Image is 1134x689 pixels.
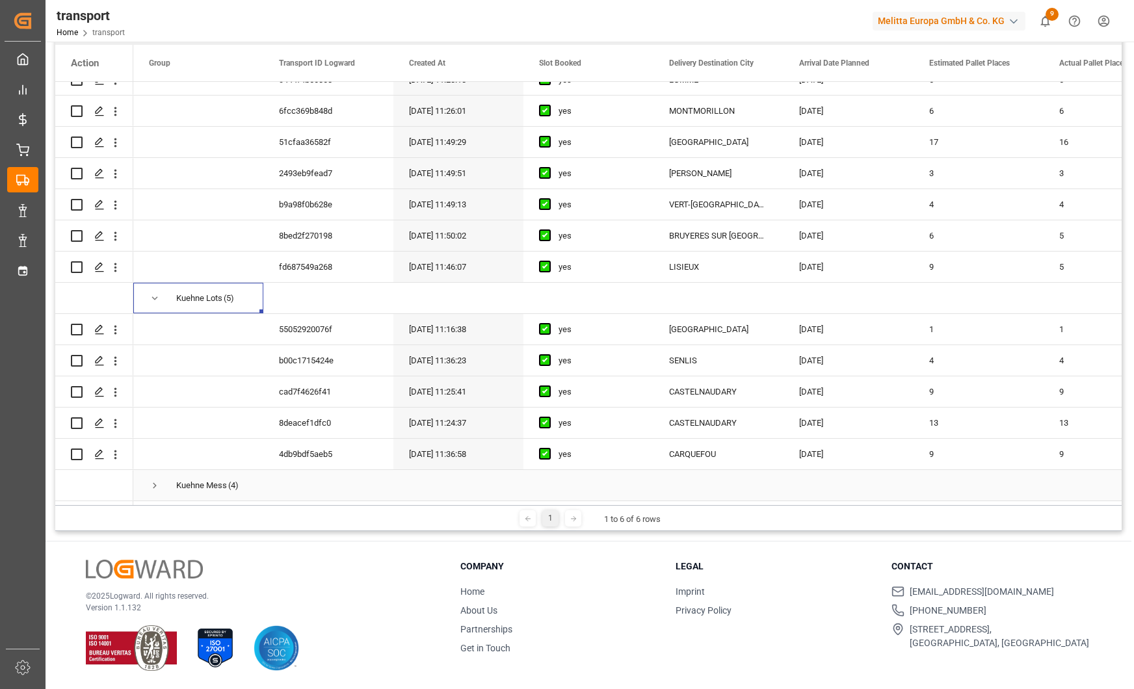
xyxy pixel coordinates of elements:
[676,605,732,616] a: Privacy Policy
[653,408,784,438] div: CASTELNAUDARY
[784,376,914,407] div: [DATE]
[539,58,581,68] span: Slot Booked
[784,314,914,344] div: [DATE]
[176,283,222,313] div: Kuehne Lots
[559,96,638,126] div: yes
[914,345,1044,376] div: 4
[784,158,914,188] div: [DATE]
[914,252,1044,282] div: 9
[914,189,1044,220] div: 4
[393,408,523,438] div: [DATE] 11:24:37
[263,314,393,344] div: 55052920076f
[55,252,133,283] div: Press SPACE to select this row.
[914,314,1044,344] div: 1
[676,560,875,573] h3: Legal
[669,58,754,68] span: Delivery Destination City
[653,252,784,282] div: LISIEUX
[460,605,497,616] a: About Us
[228,471,239,500] span: (4)
[393,345,523,376] div: [DATE] 11:36:23
[559,439,638,469] div: yes
[1060,6,1089,36] button: Help Center
[542,510,559,526] div: 1
[460,586,484,597] a: Home
[263,376,393,407] div: cad7f4626f41
[910,604,986,617] span: [PHONE_NUMBER]
[176,471,227,500] div: Kuehne Mess
[86,625,177,671] img: ISO 9001 & ISO 14001 Certification
[263,252,393,282] div: fd687549a268
[784,439,914,469] div: [DATE]
[559,315,638,344] div: yes
[910,623,1089,650] span: [STREET_ADDRESS], [GEOGRAPHIC_DATA], [GEOGRAPHIC_DATA]
[559,221,638,251] div: yes
[57,6,125,25] div: transport
[55,127,133,158] div: Press SPACE to select this row.
[460,624,512,634] a: Partnerships
[559,159,638,188] div: yes
[653,189,784,220] div: VERT-[GEOGRAPHIC_DATA]
[86,590,428,602] p: © 2025 Logward. All rights reserved.
[263,158,393,188] div: 2493eb9fead7
[604,513,661,526] div: 1 to 6 of 6 rows
[55,96,133,127] div: Press SPACE to select this row.
[653,376,784,407] div: CASTELNAUDARY
[914,408,1044,438] div: 13
[55,376,133,408] div: Press SPACE to select this row.
[929,58,1010,68] span: Estimated Pallet Places
[263,220,393,251] div: 8bed2f270198
[914,96,1044,126] div: 6
[55,314,133,345] div: Press SPACE to select this row.
[55,439,133,470] div: Press SPACE to select this row.
[914,220,1044,251] div: 6
[71,57,99,69] div: Action
[393,189,523,220] div: [DATE] 11:49:13
[1031,6,1060,36] button: show 9 new notifications
[653,158,784,188] div: [PERSON_NAME]
[55,345,133,376] div: Press SPACE to select this row.
[460,643,510,653] a: Get in Touch
[873,8,1031,33] button: Melitta Europa GmbH & Co. KG
[55,470,133,501] div: Press SPACE to select this row.
[263,408,393,438] div: 8deacef1dfc0
[279,58,355,68] span: Transport ID Logward
[914,127,1044,157] div: 17
[559,377,638,407] div: yes
[254,625,299,671] img: AICPA SOC
[784,345,914,376] div: [DATE]
[263,439,393,469] div: 4db9bdf5aeb5
[799,58,869,68] span: Arrival Date Planned
[784,127,914,157] div: [DATE]
[393,439,523,469] div: [DATE] 11:36:58
[653,439,784,469] div: CARQUEFOU
[55,158,133,189] div: Press SPACE to select this row.
[55,189,133,220] div: Press SPACE to select this row.
[559,252,638,282] div: yes
[393,314,523,344] div: [DATE] 11:16:38
[393,252,523,282] div: [DATE] 11:46:07
[86,560,203,578] img: Logward Logo
[1046,8,1059,21] span: 9
[460,560,660,573] h3: Company
[55,283,133,314] div: Press SPACE to select this row.
[914,376,1044,407] div: 9
[873,12,1025,31] div: Melitta Europa GmbH & Co. KG
[653,220,784,251] div: BRUYERES SUR [GEOGRAPHIC_DATA]
[653,314,784,344] div: [GEOGRAPHIC_DATA]
[914,439,1044,469] div: 9
[393,127,523,157] div: [DATE] 11:49:29
[653,127,784,157] div: [GEOGRAPHIC_DATA]
[192,625,238,671] img: ISO 27001 Certification
[784,189,914,220] div: [DATE]
[653,96,784,126] div: MONTMORILLON
[263,127,393,157] div: 51cfaa36582f
[784,252,914,282] div: [DATE]
[393,158,523,188] div: [DATE] 11:49:51
[55,220,133,252] div: Press SPACE to select this row.
[409,58,445,68] span: Created At
[57,28,78,37] a: Home
[393,96,523,126] div: [DATE] 11:26:01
